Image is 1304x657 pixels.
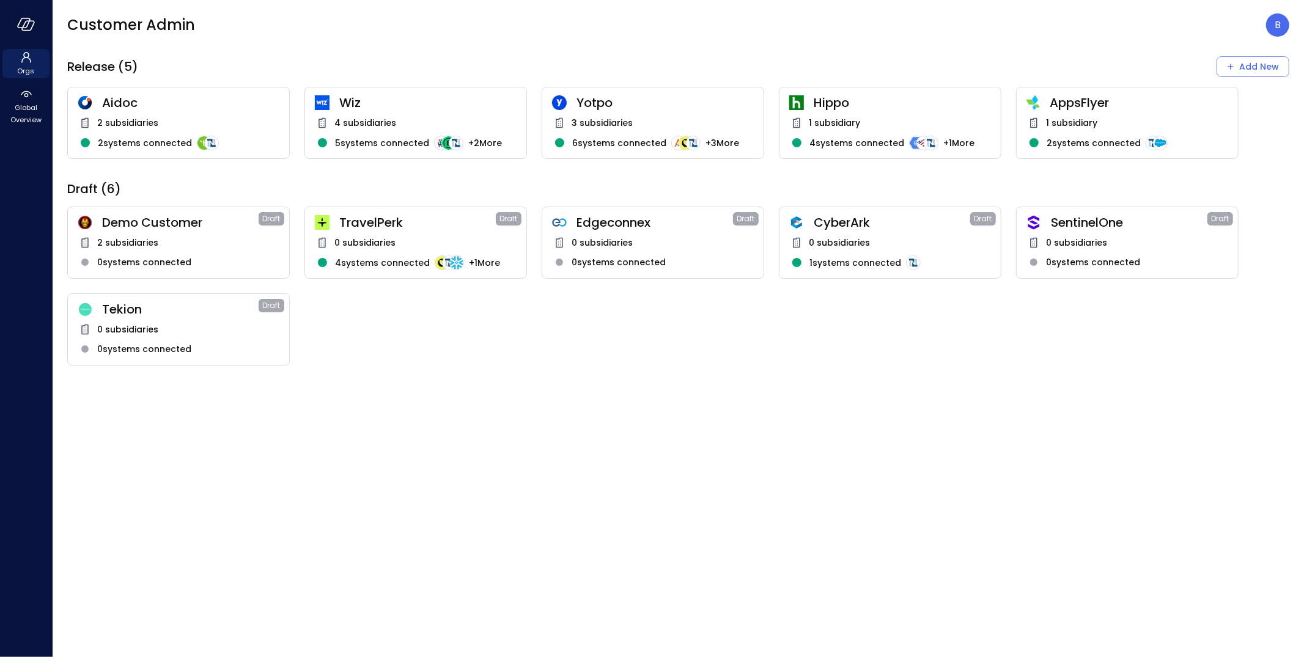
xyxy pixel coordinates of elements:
[500,213,518,225] span: Draft
[679,136,693,150] img: integration-logo
[315,95,330,110] img: cfcvbyzhwvtbhao628kj
[705,136,739,150] span: + 3 More
[334,116,396,130] span: 4 subsidiaries
[78,95,92,110] img: hddnet8eoxqedtuhlo6i
[102,301,259,317] span: Tekion
[572,116,633,130] span: 3 subsidiaries
[335,136,429,150] span: 5 systems connected
[204,136,219,150] img: integration-logo
[1050,95,1228,111] span: AppsFlyer
[67,59,138,75] span: Release (5)
[814,95,991,111] span: Hippo
[449,136,463,150] img: integration-logo
[1266,13,1289,37] div: Boaz
[97,255,191,269] span: 0 systems connected
[1239,59,1279,75] div: Add New
[576,95,754,111] span: Yotpo
[2,86,50,127] div: Global Overview
[78,215,92,230] img: scnakozdowacoarmaydw
[1047,136,1141,150] span: 2 systems connected
[339,95,517,111] span: Wiz
[7,101,45,126] span: Global Overview
[18,65,35,77] span: Orgs
[814,215,970,230] span: CyberArk
[576,215,733,230] span: Edgeconnex
[924,136,938,150] img: integration-logo
[686,136,701,150] img: integration-logo
[339,215,496,230] span: TravelPerk
[442,255,457,270] img: integration-logo
[943,136,974,150] span: + 1 More
[1146,136,1160,150] img: integration-logo
[1046,236,1107,249] span: 0 subsidiaries
[78,303,92,317] img: dweq851rzgflucm4u1c8
[809,136,904,150] span: 4 systems connected
[1212,213,1229,225] span: Draft
[572,255,666,269] span: 0 systems connected
[809,256,901,270] span: 1 systems connected
[315,215,330,230] img: euz2wel6fvrjeyhjwgr9
[1217,56,1289,77] button: Add New
[67,181,121,197] span: Draft (6)
[435,255,449,270] img: integration-logo
[809,236,870,249] span: 0 subsidiaries
[974,213,992,225] span: Draft
[572,136,666,150] span: 6 systems connected
[909,136,924,150] img: integration-logo
[468,136,502,150] span: + 2 More
[916,136,931,150] img: integration-logo
[1051,215,1207,230] span: SentinelOne
[67,15,195,35] span: Customer Admin
[434,136,449,150] img: integration-logo
[1046,116,1097,130] span: 1 subsidiary
[102,95,279,111] span: Aidoc
[97,116,158,130] span: 2 subsidiaries
[97,323,158,336] span: 0 subsidiaries
[102,215,259,230] span: Demo Customer
[572,236,633,249] span: 0 subsidiaries
[1275,18,1281,32] p: B
[789,215,804,230] img: a5he5ildahzqx8n3jb8t
[449,255,464,270] img: integration-logo
[1217,56,1289,77] div: Add New Organization
[1046,255,1140,269] span: 0 systems connected
[2,49,50,78] div: Orgs
[197,136,212,150] img: integration-logo
[552,95,567,110] img: rosehlgmm5jjurozkspi
[469,256,500,270] span: + 1 More
[98,136,192,150] span: 2 systems connected
[263,299,281,312] span: Draft
[671,136,686,150] img: integration-logo
[809,116,860,130] span: 1 subsidiary
[906,255,921,270] img: integration-logo
[334,236,396,249] span: 0 subsidiaries
[263,213,281,225] span: Draft
[441,136,456,150] img: integration-logo
[1026,215,1041,230] img: oujisyhxiqy1h0xilnqx
[97,342,191,356] span: 0 systems connected
[552,215,567,230] img: gkfkl11jtdpupy4uruhy
[737,213,755,225] span: Draft
[1026,95,1040,110] img: zbmm8o9awxf8yv3ehdzf
[1153,136,1168,150] img: integration-logo
[789,95,804,110] img: ynjrjpaiymlkbkxtflmu
[97,236,158,249] span: 2 subsidiaries
[335,256,430,270] span: 4 systems connected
